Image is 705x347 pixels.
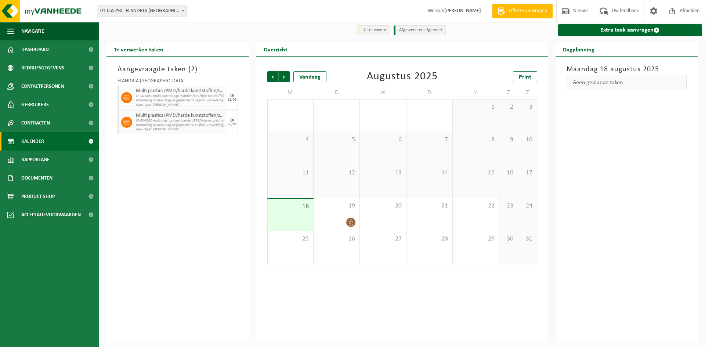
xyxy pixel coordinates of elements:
span: 23 [503,202,514,210]
span: Print [519,74,531,80]
div: DI [230,94,234,98]
span: 5 [317,136,356,144]
span: 6 [364,136,402,144]
span: Vorige [267,71,278,82]
span: 10 [522,136,533,144]
a: Print [513,71,537,82]
span: Product Shop [21,187,55,206]
span: Multi plastics (PMD/harde kunststoffen/spanbanden/EPS/folie naturel/folie gemengd) [136,113,225,119]
span: 20 [364,202,402,210]
span: 25 [271,235,310,243]
strong: [PERSON_NAME] [444,8,481,14]
div: 26/08 [228,123,236,126]
td: Z [518,86,537,99]
span: Bedrijfsgegevens [21,59,64,77]
td: V [453,86,499,99]
span: Rapportage [21,151,50,169]
span: 15 [456,169,495,177]
span: 9 [503,136,514,144]
div: Geen geplande taken [567,75,687,90]
h3: Maandag 18 augustus 2025 [567,64,687,75]
span: 19 [317,202,356,210]
div: Augustus 2025 [367,71,438,82]
span: 3 [522,103,533,111]
h2: Te verwerken taken [106,42,171,56]
span: 14 [410,169,449,177]
td: W [360,86,406,99]
span: 17 [522,169,533,177]
td: Z [499,86,518,99]
td: M [267,86,314,99]
span: 22 [456,202,495,210]
span: Dashboard [21,40,49,59]
div: Vandaag [293,71,326,82]
span: Documenten [21,169,53,187]
span: Offerte aanvragen [507,7,549,15]
li: Uit te voeren [357,25,390,35]
td: D [406,86,453,99]
span: Contactpersonen [21,77,64,95]
span: 13 [364,169,402,177]
a: Extra taak aanvragen [558,24,702,36]
span: 27 [364,235,402,243]
span: 12 [317,169,356,177]
h3: Aangevraagde taken ( ) [117,64,238,75]
span: Aanvrager: [PERSON_NAME] [136,103,225,107]
h2: Overzicht [256,42,295,56]
span: Multi plastics (PMD/harde kunststoffen/spanbanden/EPS/folie naturel/folie gemengd) [136,88,225,94]
a: Offerte aanvragen [492,4,553,18]
div: 26/08 [228,98,236,102]
span: 24 [522,202,533,210]
div: DI [230,118,234,123]
span: Volgende [279,71,290,82]
span: 29 [456,235,495,243]
span: 01-055790 - FLANDRIA NV - KRUISEM [97,6,187,16]
span: 2 [503,103,514,111]
span: 18 [271,203,310,211]
span: 01-055790 - FLANDRIA NV - KRUISEM [97,6,187,17]
span: LP-SK-0050 multi plastics (spanbanden/EPS/folie naturel/foli [136,94,225,98]
span: 7 [410,136,449,144]
span: LP-SK-0050 multi plastics (spanbanden/EPS/folie naturel/foli [136,119,225,123]
span: 21 [410,202,449,210]
span: 2 [191,66,195,73]
h2: Dagplanning [556,42,602,56]
span: Gebruikers [21,95,49,114]
td: D [314,86,360,99]
span: 26 [317,235,356,243]
span: 1 [456,103,495,111]
span: Kalender [21,132,44,151]
span: 30 [503,235,514,243]
span: Inzameling op aanvraag op geplande route (incl. verwerking) [136,123,225,127]
span: 4 [271,136,310,144]
li: Afgewerkt en afgemeld [394,25,446,35]
div: FLANDRIA [GEOGRAPHIC_DATA] [117,79,238,86]
span: Aanvrager: [PERSON_NAME] [136,127,225,132]
span: Contracten [21,114,50,132]
span: 31 [522,235,533,243]
span: Navigatie [21,22,44,40]
span: 16 [503,169,514,177]
span: 11 [271,169,310,177]
span: Acceptatievoorwaarden [21,206,81,224]
span: 8 [456,136,495,144]
span: 28 [410,235,449,243]
span: Inzameling op aanvraag op geplande route (incl. verwerking) [136,98,225,103]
